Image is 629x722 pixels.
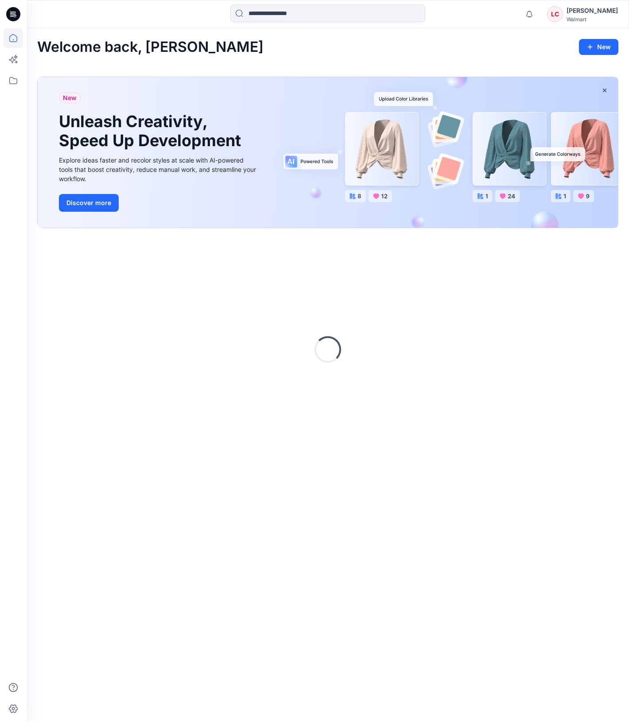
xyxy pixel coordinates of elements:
[579,39,618,55] button: New
[37,39,264,55] h2: Welcome back, [PERSON_NAME]
[59,194,119,212] button: Discover more
[63,93,77,103] span: New
[59,155,258,183] div: Explore ideas faster and recolor styles at scale with AI-powered tools that boost creativity, red...
[59,112,245,150] h1: Unleash Creativity, Speed Up Development
[59,194,258,212] a: Discover more
[547,6,563,22] div: LC
[567,16,618,23] div: Walmart
[567,5,618,16] div: [PERSON_NAME]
